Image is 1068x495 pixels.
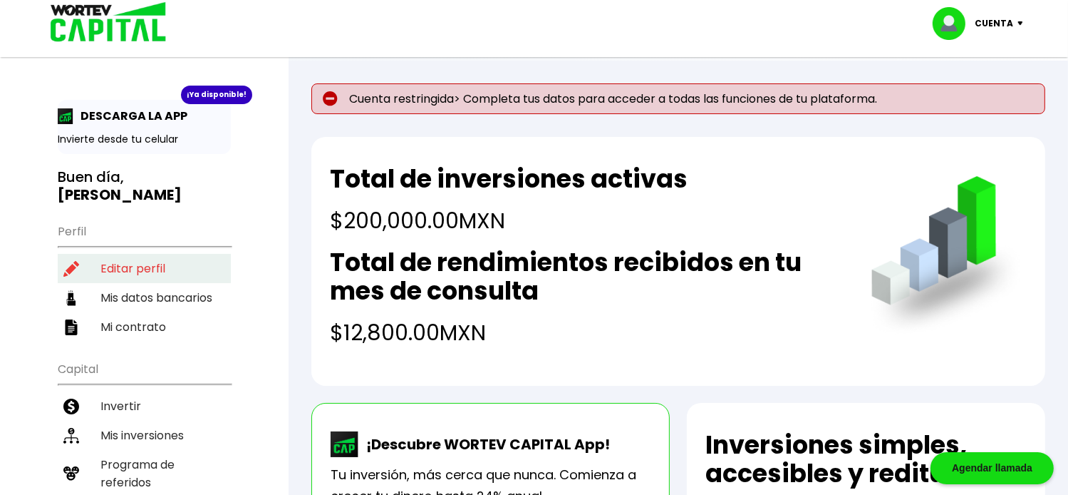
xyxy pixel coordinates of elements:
p: Invierte desde tu celular [58,132,231,147]
img: grafica.516fef24.png [865,176,1027,338]
img: recomiendanos-icon.9b8e9327.svg [63,466,79,481]
a: Editar perfil [58,254,231,283]
h2: Total de rendimientos recibidos en tu mes de consulta [330,248,843,305]
ul: Perfil [58,215,231,342]
h2: Total de inversiones activas [330,165,688,193]
img: wortev-capital-app-icon [331,432,359,457]
h3: Buen día, [58,168,231,204]
img: contrato-icon.f2db500c.svg [63,320,79,335]
a: Mis datos bancarios [58,283,231,312]
img: invertir-icon.b3b967d7.svg [63,399,79,414]
h2: Inversiones simples, accesibles y redituables [705,431,1027,488]
p: DESCARGA LA APP [73,107,187,125]
img: datos-icon.10cf9172.svg [63,290,79,306]
img: icon-down [1014,21,1033,26]
p: Cuenta [975,13,1014,34]
img: error-circle.027baa21.svg [323,91,338,106]
p: Cuenta restringida> Completa tus datos para acceder a todas las funciones de tu plataforma. [311,83,1045,114]
img: profile-image [933,7,975,40]
b: [PERSON_NAME] [58,185,182,205]
h4: $12,800.00 MXN [330,317,843,349]
h4: $200,000.00 MXN [330,205,688,237]
img: app-icon [58,108,73,124]
p: ¡Descubre WORTEV CAPITAL App! [359,434,610,455]
div: Agendar llamada [930,452,1054,484]
a: Mis inversiones [58,421,231,450]
div: ¡Ya disponible! [181,86,252,104]
img: editar-icon.952d3147.svg [63,261,79,277]
a: Invertir [58,392,231,421]
a: Mi contrato [58,312,231,342]
img: inversiones-icon.6695dc30.svg [63,428,79,444]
